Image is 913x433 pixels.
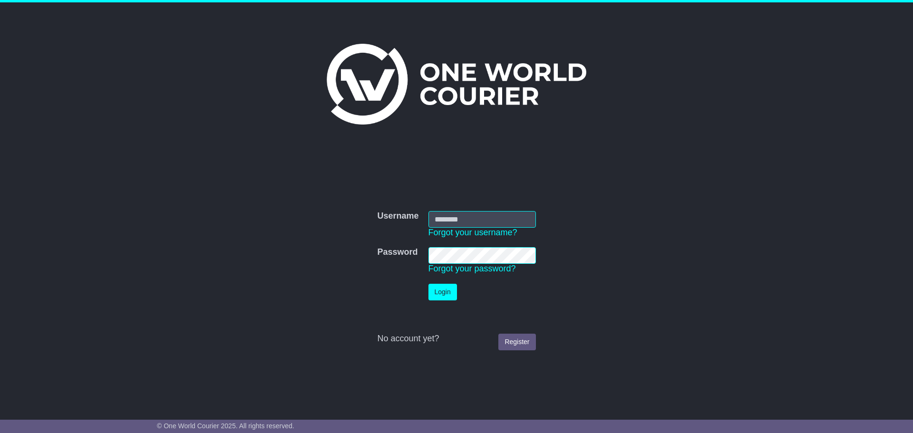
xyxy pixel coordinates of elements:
button: Login [428,284,457,300]
a: Forgot your password? [428,264,516,273]
a: Register [498,334,535,350]
img: One World [327,44,586,125]
div: No account yet? [377,334,535,344]
span: © One World Courier 2025. All rights reserved. [157,422,294,430]
label: Password [377,247,418,258]
a: Forgot your username? [428,228,517,237]
label: Username [377,211,418,221]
